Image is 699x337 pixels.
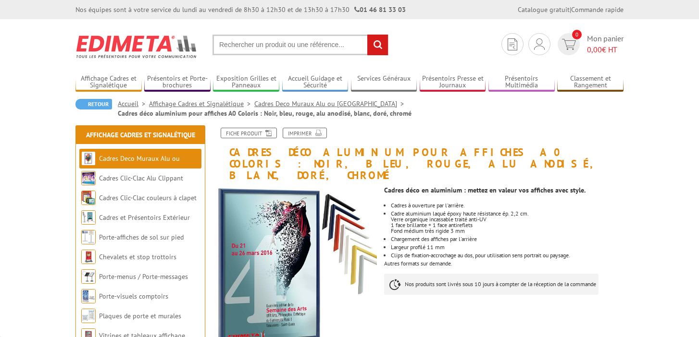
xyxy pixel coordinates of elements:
a: Plaques de porte et murales [99,312,181,320]
li: Clips de fixation-accrochage au dos, pour utilisation sens portrait ou paysage. [391,253,624,258]
a: Affichage Cadres et Signalétique [75,74,142,90]
input: Rechercher un produit ou une référence... [212,35,388,55]
img: devis rapide [534,38,545,50]
li: Cadre aluminium laqué époxy haute résistance ép. 2,2 cm. Verre organique incassable traité anti-U... [391,211,624,234]
input: rechercher [367,35,388,55]
li: Cadres déco aluminium pour affiches A0 Coloris : Noir, bleu, rouge, alu anodisé, blanc, doré, chromé [118,108,412,118]
a: Affichage Cadres et Signalétique [149,99,254,108]
img: Porte-visuels comptoirs [81,289,96,303]
img: devis rapide [508,38,517,50]
li: Largeur profilé 11 mm [391,244,624,250]
a: Services Généraux [351,74,417,90]
a: Cadres Deco Muraux Alu ou [GEOGRAPHIC_DATA] [81,154,180,182]
img: Chevalets et stop trottoirs [81,250,96,264]
a: Présentoirs Presse et Journaux [420,74,486,90]
li: Chargement des affiches par l'arrière [391,236,624,242]
strong: Cadres déco en aluminium : mettez en valeur vos affiches avec style. [384,186,586,194]
a: Accueil Guidage et Sécurité [282,74,349,90]
a: Accueil [118,99,149,108]
a: Fiche produit [221,128,277,138]
a: Présentoirs Multimédia [488,74,555,90]
span: 0 [572,30,582,39]
a: Commande rapide [571,5,624,14]
a: Cadres et Présentoirs Extérieur [99,213,190,222]
a: Porte-menus / Porte-messages [99,272,188,281]
div: Nos équipes sont à votre service du lundi au vendredi de 8h30 à 12h30 et de 13h30 à 17h30 [75,5,406,14]
img: Plaques de porte et murales [81,309,96,323]
img: Cadres Clic-Clac couleurs à clapet [81,191,96,205]
span: Mon panier [587,33,624,55]
a: Classement et Rangement [557,74,624,90]
img: Cadres et Présentoirs Extérieur [81,210,96,225]
a: Porte-affiches de sol sur pied [99,233,184,241]
span: € HT [587,44,624,55]
img: Edimeta [75,29,198,64]
h1: Cadres déco aluminium pour affiches A0 Coloris : Noir, bleu, rouge, alu anodisé, blanc, doré, chromé [208,128,631,181]
p: Autres formats sur demande. [384,261,624,266]
li: Cadres à ouverture par l'arrière. [391,203,624,208]
span: 0,00 [587,45,602,54]
a: Cadres Clic-Clac Alu Clippant [99,174,183,182]
a: Porte-visuels comptoirs [99,292,168,301]
a: Retour [75,99,112,109]
img: devis rapide [562,39,576,50]
img: Porte-menus / Porte-messages [81,269,96,284]
a: Chevalets et stop trottoirs [99,253,176,261]
a: Catalogue gratuit [518,5,570,14]
div: | [518,5,624,14]
a: Cadres Clic-Clac couleurs à clapet [99,193,197,202]
img: Porte-affiches de sol sur pied [81,230,96,244]
a: Exposition Grilles et Panneaux [213,74,279,90]
a: devis rapide 0 Mon panier 0,00€ HT [555,33,624,55]
strong: 01 46 81 33 03 [354,5,406,14]
a: Cadres Deco Muraux Alu ou [GEOGRAPHIC_DATA] [254,99,408,108]
p: Nos produits sont livrés sous 10 jours à compter de la réception de la commande [384,274,599,295]
a: Imprimer [283,128,327,138]
a: Présentoirs et Porte-brochures [144,74,211,90]
a: Affichage Cadres et Signalétique [86,131,195,139]
img: Cadres Deco Muraux Alu ou Bois [81,151,96,166]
